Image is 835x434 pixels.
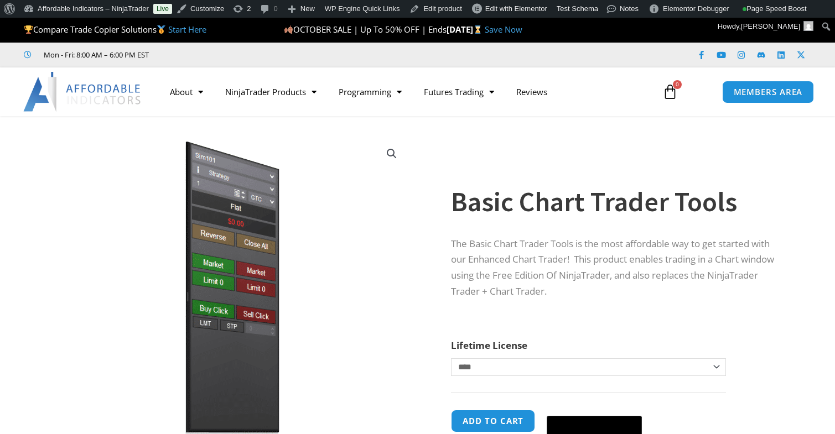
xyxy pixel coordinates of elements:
a: Reviews [505,79,558,104]
iframe: Secure express checkout frame [544,408,644,412]
h1: Basic Chart Trader Tools [451,182,774,221]
a: Live [153,4,172,14]
a: Programming [328,79,413,104]
a: NinjaTrader Products [214,79,328,104]
img: LogoAI | Affordable Indicators – NinjaTrader [23,72,142,112]
a: MEMBERS AREA [722,81,815,103]
span: MEMBERS AREA [734,88,803,96]
label: Lifetime License [451,339,527,352]
button: Add to cart [451,410,535,432]
span: [PERSON_NAME] [741,22,800,30]
img: 🥇 [157,25,165,34]
a: About [159,79,214,104]
iframe: Customer reviews powered by Trustpilot [164,49,330,60]
img: 🏆 [24,25,33,34]
a: View full-screen image gallery [382,144,402,164]
span: Mon - Fri: 8:00 AM – 6:00 PM EST [41,48,149,61]
a: Howdy, [714,18,818,35]
span: Compare Trade Copier Solutions [24,24,206,35]
span: Edit with Elementor [485,4,547,13]
strong: [DATE] [447,24,485,35]
p: The Basic Chart Trader Tools is the most affordable way to get started with our Enhanced Chart Tr... [451,236,774,300]
a: Save Now [485,24,522,35]
span: OCTOBER SALE | Up To 50% OFF | Ends [284,24,447,35]
a: Start Here [168,24,206,35]
img: ⌛ [474,25,482,34]
a: 0 [646,76,694,108]
a: Clear options [451,381,468,389]
img: 🍂 [284,25,293,34]
span: 0 [673,80,682,89]
nav: Menu [159,79,652,104]
a: Futures Trading [413,79,505,104]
